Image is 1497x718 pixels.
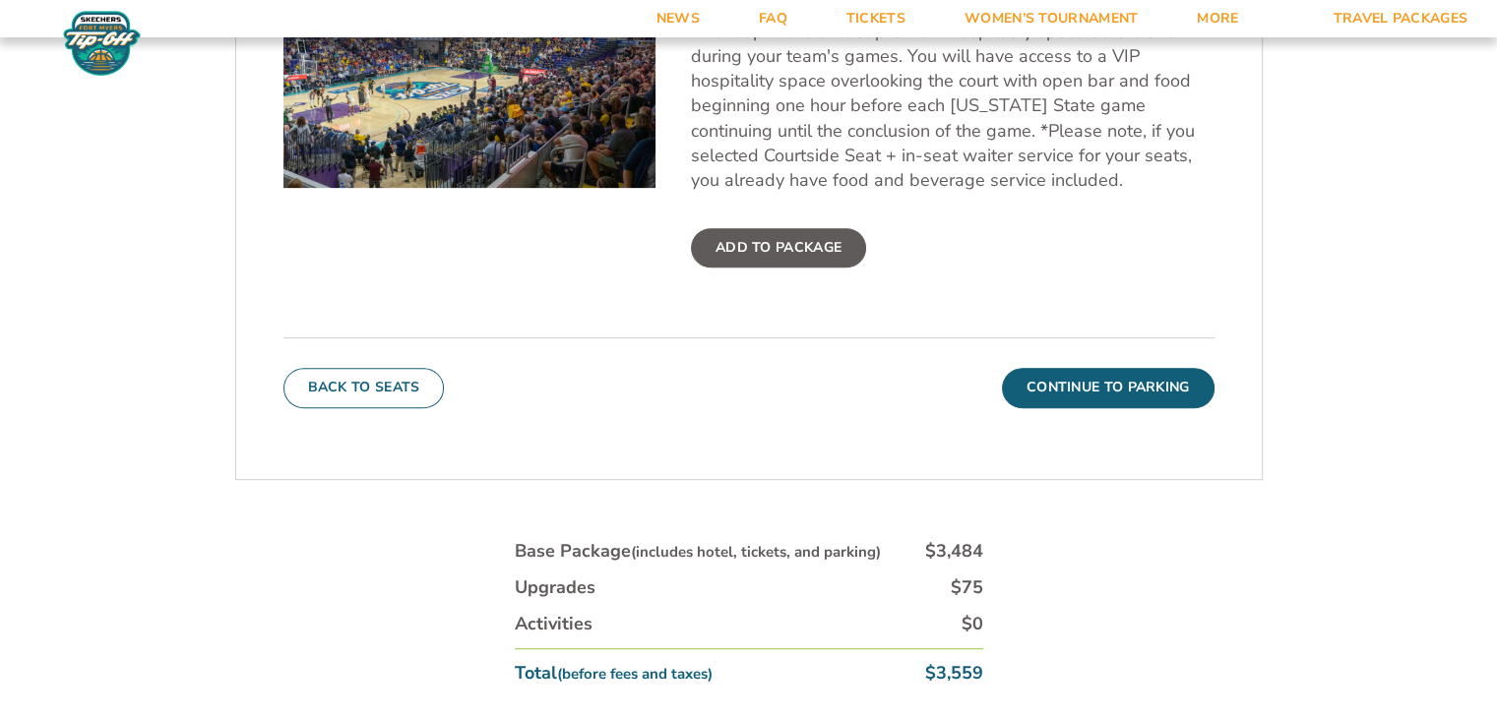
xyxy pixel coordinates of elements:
[1002,368,1215,407] button: Continue To Parking
[951,575,983,600] div: $75
[557,664,713,684] small: (before fees and taxes)
[515,612,593,636] div: Activities
[962,612,983,636] div: $0
[59,10,145,77] img: Fort Myers Tip-Off
[515,539,881,564] div: Base Package
[925,661,983,686] div: $3,559
[691,228,866,268] label: Add To Package
[691,20,1215,193] p: Live it up in the official premium hospitality space before and during your team's games. You wil...
[515,661,713,686] div: Total
[631,542,881,562] small: (includes hotel, tickets, and parking)
[283,368,445,407] button: Back To Seats
[515,575,595,600] div: Upgrades
[925,539,983,564] div: $3,484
